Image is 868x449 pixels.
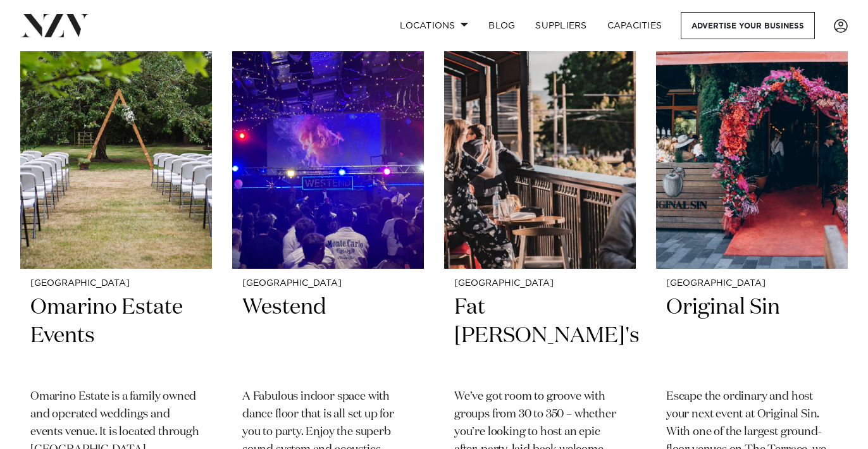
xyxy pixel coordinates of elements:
[478,12,525,39] a: BLOG
[454,279,626,288] small: [GEOGRAPHIC_DATA]
[681,12,815,39] a: Advertise your business
[20,14,89,37] img: nzv-logo.png
[666,293,838,379] h2: Original Sin
[242,293,414,379] h2: Westend
[525,12,597,39] a: SUPPLIERS
[30,293,202,379] h2: Omarino Estate Events
[597,12,673,39] a: Capacities
[242,279,414,288] small: [GEOGRAPHIC_DATA]
[30,279,202,288] small: [GEOGRAPHIC_DATA]
[666,279,838,288] small: [GEOGRAPHIC_DATA]
[454,293,626,379] h2: Fat [PERSON_NAME]'s
[390,12,478,39] a: Locations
